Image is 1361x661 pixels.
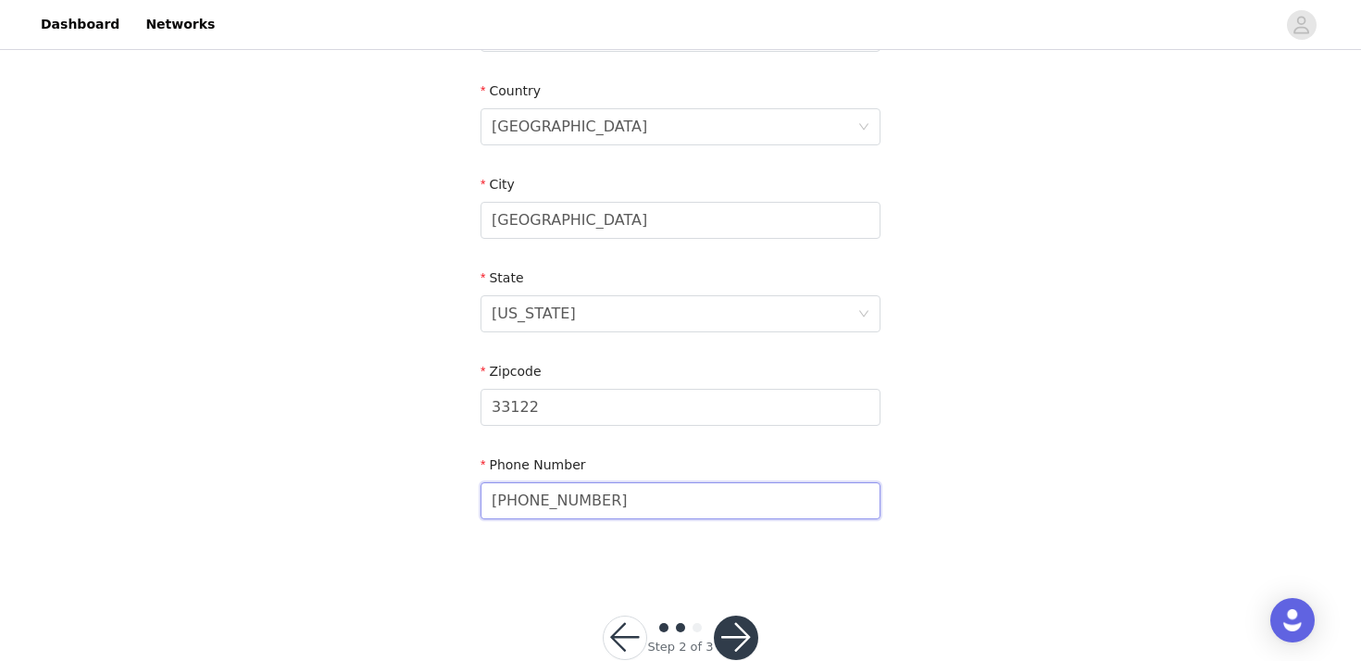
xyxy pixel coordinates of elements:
[481,83,541,98] label: Country
[481,457,586,472] label: Phone Number
[858,121,869,134] i: icon: down
[481,364,542,379] label: Zipcode
[492,296,576,331] div: Florida
[1270,598,1315,642] div: Open Intercom Messenger
[134,4,226,45] a: Networks
[492,109,647,144] div: United States
[481,177,515,192] label: City
[1292,10,1310,40] div: avatar
[858,308,869,321] i: icon: down
[647,638,713,656] div: Step 2 of 3
[30,4,131,45] a: Dashboard
[481,270,524,285] label: State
